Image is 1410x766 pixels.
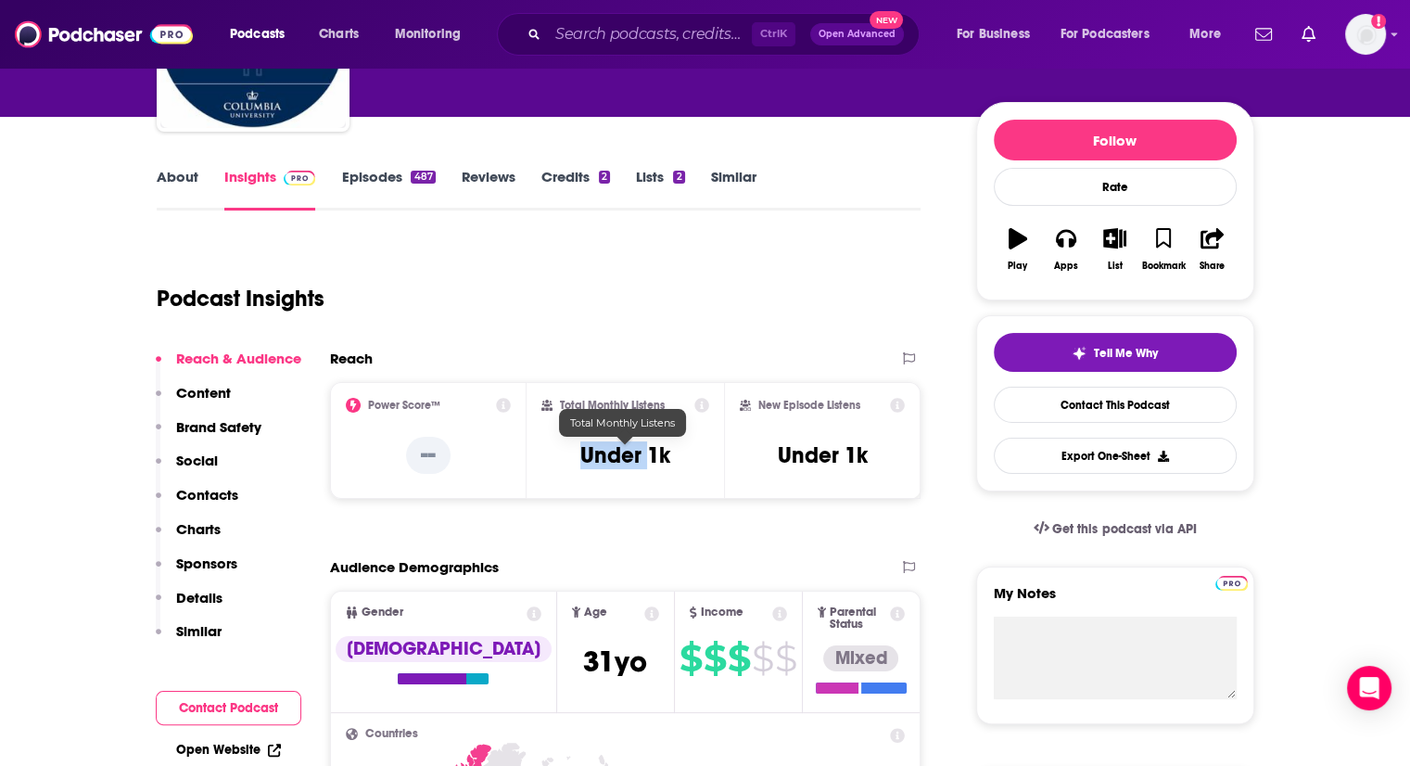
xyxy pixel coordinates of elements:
div: Apps [1054,261,1078,272]
p: -- [406,437,451,474]
div: Play [1008,261,1027,272]
img: Podchaser Pro [1215,576,1248,591]
button: Bookmark [1139,216,1188,283]
span: Parental Status [830,606,887,631]
h2: Reach [330,350,373,367]
button: open menu [1176,19,1244,49]
button: open menu [217,19,309,49]
button: Share [1188,216,1236,283]
span: For Podcasters [1061,21,1150,47]
button: Charts [156,520,221,555]
a: Lists2 [636,168,684,211]
h3: Under 1k [580,441,670,469]
span: For Business [957,21,1030,47]
h2: Audience Demographics [330,558,499,576]
p: Charts [176,520,221,538]
p: Similar [176,622,222,640]
span: Ctrl K [752,22,795,46]
span: Total Monthly Listens [570,416,675,429]
p: Brand Safety [176,418,261,436]
h2: New Episode Listens [758,399,860,412]
button: tell me why sparkleTell Me Why [994,333,1237,372]
span: New [870,11,903,29]
img: Podchaser - Follow, Share and Rate Podcasts [15,17,193,52]
input: Search podcasts, credits, & more... [548,19,752,49]
button: Export One-Sheet [994,438,1237,474]
span: Open Advanced [819,30,896,39]
div: 2 [599,171,610,184]
label: My Notes [994,584,1237,617]
div: 2 [673,171,684,184]
a: Contact This Podcast [994,387,1237,423]
span: $ [680,644,702,673]
button: open menu [944,19,1053,49]
span: Charts [319,21,359,47]
div: Share [1200,261,1225,272]
span: $ [728,644,750,673]
h1: Podcast Insights [157,285,324,313]
button: Play [994,216,1042,283]
div: Bookmark [1141,261,1185,272]
button: Open AdvancedNew [810,23,904,45]
span: Age [584,606,607,619]
button: Social [156,452,218,486]
span: Countries [365,728,418,740]
a: InsightsPodchaser Pro [224,168,316,211]
h2: Total Monthly Listens [560,399,665,412]
h2: Power Score™ [368,399,440,412]
a: Show notifications dropdown [1248,19,1279,50]
p: Reach & Audience [176,350,301,367]
button: Content [156,384,231,418]
div: Rate [994,168,1237,206]
a: Credits2 [541,168,610,211]
a: Episodes487 [341,168,435,211]
div: Open Intercom Messenger [1347,666,1391,710]
a: Open Website [176,742,281,758]
button: Contacts [156,486,238,520]
img: Podchaser Pro [284,171,316,185]
span: 31 yo [583,644,647,680]
button: Reach & Audience [156,350,301,384]
span: Monitoring [395,21,461,47]
div: Search podcasts, credits, & more... [514,13,937,56]
svg: Add a profile image [1371,14,1386,29]
div: 487 [411,171,435,184]
a: Show notifications dropdown [1294,19,1323,50]
span: Gender [362,606,403,619]
a: Charts [307,19,370,49]
a: Pro website [1215,573,1248,591]
a: About [157,168,198,211]
span: Tell Me Why [1094,346,1158,361]
h3: Under 1k [778,441,868,469]
span: Logged in as Shakim99 [1345,14,1386,55]
div: List [1108,261,1123,272]
button: Show profile menu [1345,14,1386,55]
a: Reviews [462,168,515,211]
button: Details [156,589,222,623]
button: Follow [994,120,1237,160]
p: Contacts [176,486,238,504]
img: tell me why sparkle [1072,346,1086,361]
button: Brand Safety [156,418,261,453]
span: Get this podcast via API [1052,521,1196,537]
button: List [1090,216,1138,283]
span: $ [704,644,726,673]
p: Sponsors [176,555,237,572]
p: Content [176,384,231,402]
button: open menu [1048,19,1176,49]
img: User Profile [1345,14,1386,55]
button: Apps [1042,216,1090,283]
span: $ [775,644,796,673]
p: Details [176,589,222,606]
span: Income [701,606,743,619]
a: Get this podcast via API [1019,506,1212,552]
p: Social [176,452,218,469]
button: open menu [382,19,485,49]
a: Similar [711,168,756,211]
button: Contact Podcast [156,691,301,725]
div: [DEMOGRAPHIC_DATA] [336,636,552,662]
button: Sponsors [156,555,237,589]
button: Similar [156,622,222,657]
span: $ [752,644,773,673]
